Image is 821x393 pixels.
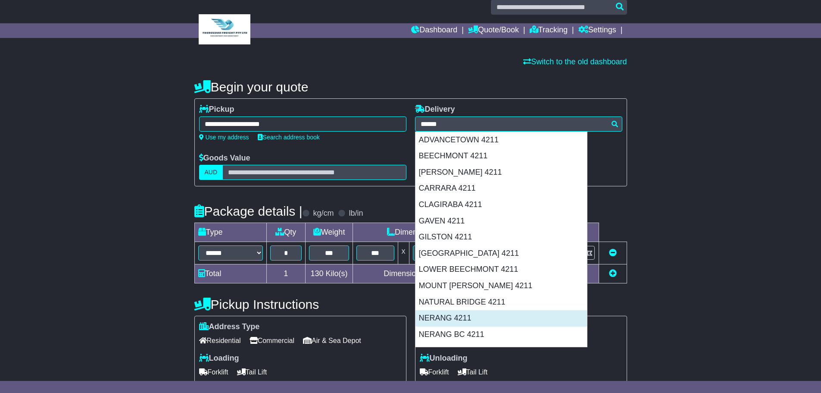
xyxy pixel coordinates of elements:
td: Qty [266,223,306,242]
label: lb/in [349,209,363,218]
span: Tail Lift [458,365,488,379]
a: Add new item [609,269,617,278]
div: BEECHMONT 4211 [415,148,587,164]
a: Tracking [530,23,568,38]
div: NERANG DC 4211 [415,343,587,359]
a: Settings [578,23,616,38]
div: MOUNT [PERSON_NAME] 4211 [415,278,587,294]
div: [GEOGRAPHIC_DATA] 4211 [415,245,587,262]
span: 130 [311,269,324,278]
label: Goods Value [199,154,250,163]
span: Air & Sea Depot [303,334,361,347]
div: NERANG BC 4211 [415,327,587,343]
label: Unloading [420,354,468,363]
h4: Pickup Instructions [194,297,406,311]
label: Loading [199,354,239,363]
td: Total [194,264,266,283]
span: Residential [199,334,241,347]
span: Forklift [420,365,449,379]
label: kg/cm [313,209,334,218]
span: Forklift [199,365,228,379]
a: Dashboard [411,23,457,38]
td: x [398,242,409,264]
td: 1 [266,264,306,283]
typeahead: Please provide city [415,116,622,132]
td: Kilo(s) [306,264,353,283]
h4: Package details | [194,204,303,218]
div: CARRARA 4211 [415,180,587,197]
h4: Begin your quote [194,80,627,94]
label: Pickup [199,105,234,114]
a: Switch to the old dashboard [523,57,627,66]
td: Dimensions (L x W x H) [353,223,510,242]
div: ADVANCETOWN 4211 [415,132,587,148]
div: LOWER BEECHMONT 4211 [415,261,587,278]
td: Weight [306,223,353,242]
label: AUD [199,165,223,180]
div: NERANG 4211 [415,310,587,327]
label: Address Type [199,322,260,332]
a: Use my address [199,134,249,141]
a: Quote/Book [468,23,519,38]
a: Remove this item [609,248,617,257]
div: NATURAL BRIDGE 4211 [415,294,587,311]
a: Search address book [258,134,320,141]
div: [PERSON_NAME] 4211 [415,164,587,181]
div: CLAGIRABA 4211 [415,197,587,213]
div: GILSTON 4211 [415,229,587,245]
span: Commercial [250,334,294,347]
div: GAVEN 4211 [415,213,587,230]
td: Dimensions in Centimetre(s) [353,264,510,283]
td: Type [194,223,266,242]
label: Delivery [415,105,455,114]
span: Tail Lift [237,365,267,379]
